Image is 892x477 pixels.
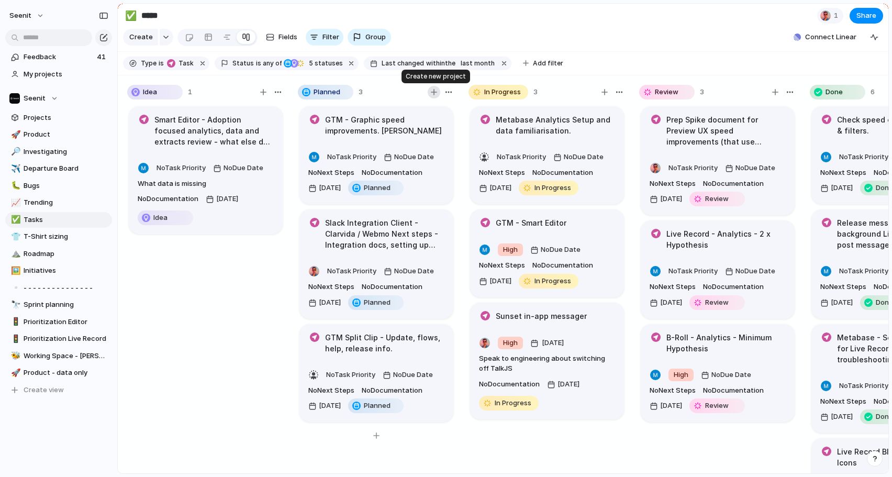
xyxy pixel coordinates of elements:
[314,87,340,97] span: Planned
[789,29,861,45] button: Connect Linear
[831,183,853,193] span: [DATE]
[820,168,866,178] span: No Next Steps
[5,91,112,106] button: Seenit
[839,267,888,275] span: No Task Priority
[818,180,855,196] button: [DATE]
[839,381,888,390] span: No Task Priority
[503,338,518,348] span: High
[703,385,764,396] span: No Documentation
[11,316,18,328] div: 🚦
[5,263,112,279] div: 🖼️Initiatives
[299,209,453,319] div: Slack Integration Client - Clarvida / Webmo Next steps - Integration docs, setting up clientNoTas...
[476,395,541,412] button: In Progress
[703,282,764,292] span: No Documentation
[125,8,137,23] div: ✅
[365,32,386,42] span: Group
[528,241,583,258] button: NoDue Date
[5,144,112,160] a: 🔎Investigating
[362,385,422,396] span: No Documentation
[705,401,729,411] span: Review
[319,401,341,411] span: [DATE]
[479,260,525,271] span: No Next Steps
[24,283,108,293] span: - - - - - - - - - - - - - - -
[306,59,315,67] span: 5
[308,168,354,178] span: No Next Steps
[129,32,153,42] span: Create
[551,149,606,165] button: NoDue Date
[831,412,853,422] span: [DATE]
[157,58,166,69] button: is
[24,265,108,276] span: Initiatives
[283,58,345,69] button: 5 statuses
[705,194,729,204] span: Review
[5,212,112,228] div: ✅Tasks
[5,127,112,142] div: 🚀Product
[9,368,20,378] button: 🚀
[533,87,538,97] span: 3
[5,280,112,296] a: ▫️- - - - - - - - - - - - - - -
[9,129,20,140] button: 🚀
[698,367,754,383] button: NoDue Date
[5,195,112,210] div: 📈Trending
[322,32,339,42] span: Filter
[278,32,297,42] span: Fields
[818,408,855,425] button: [DATE]
[380,367,436,383] button: NoDue Date
[254,58,284,69] button: isany of
[325,114,444,136] h1: GTM - Graphic speed improvements. [PERSON_NAME]
[325,263,379,280] button: NoTask Priority
[687,397,748,414] button: Review
[666,160,720,176] button: NoTask Priority
[539,337,567,349] span: [DATE]
[532,168,593,178] span: No Documentation
[5,161,112,176] a: ✈️Departure Board
[456,58,498,69] button: last month
[362,282,422,292] span: No Documentation
[839,152,888,161] span: No Task Priority
[495,335,526,351] button: High
[153,213,168,223] span: Idea
[495,241,526,258] button: High
[9,147,20,157] button: 🔎
[11,180,18,192] div: 🐛
[256,59,261,68] span: is
[5,49,112,65] a: Feedback41
[5,229,112,245] a: 👕T-Shirt sizing
[541,245,581,255] span: No Due Date
[666,367,696,383] button: High
[5,7,50,24] button: Seenit
[557,379,579,390] span: [DATE]
[11,231,18,243] div: 👕
[9,197,20,208] button: 📈
[494,149,549,165] button: NoTask Priority
[9,231,20,242] button: 👕
[5,178,112,194] a: 🐛Bugs
[324,367,378,383] button: NoTask Priority
[641,324,795,423] div: B-Roll - Analytics - Minimum HypothesisHighNoDue DateNoNext StepsNoDocumentation[DATE]Review
[364,297,391,308] span: Planned
[306,180,343,196] button: [DATE]
[666,263,720,280] button: NoTask Priority
[837,149,891,165] button: NoTask Priority
[143,87,157,97] span: Idea
[11,265,18,277] div: 🖼️
[24,163,108,174] span: Departure Board
[5,382,112,398] button: Create view
[5,246,112,262] div: ⛰️Roadmap
[655,87,678,97] span: Review
[24,147,108,157] span: Investigating
[687,191,748,207] button: Review
[11,299,18,311] div: 🔭
[705,297,729,308] span: Review
[534,183,571,193] span: In Progress
[497,152,546,161] span: No Task Priority
[11,129,18,141] div: 🚀
[24,299,108,310] span: Sprint planning
[261,59,282,68] span: any of
[11,367,18,379] div: 🚀
[5,297,112,313] div: 🔭Sprint planning
[461,59,495,68] span: last month
[647,397,685,414] button: [DATE]
[24,317,108,327] span: Prioritization Editor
